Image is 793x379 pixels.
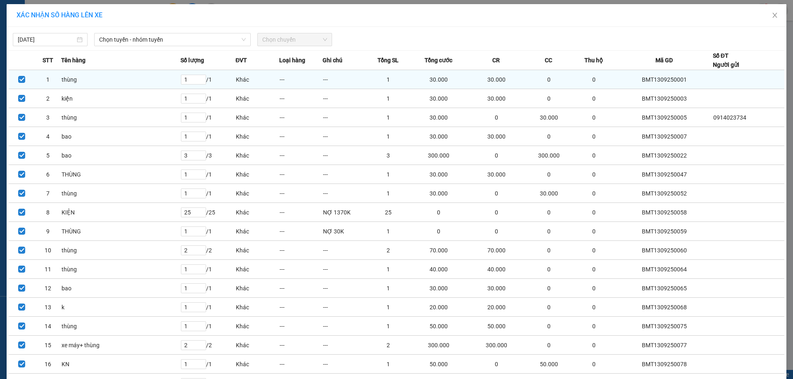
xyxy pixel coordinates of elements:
td: 50.000 [525,355,572,374]
td: --- [279,146,323,165]
td: / 1 [180,165,235,184]
td: / 1 [180,184,235,203]
td: / 1 [180,108,235,127]
td: --- [323,355,366,374]
td: 300.000 [525,146,572,165]
td: 0 [525,222,572,241]
td: 11 [35,260,61,279]
td: 30.000 [410,184,468,203]
td: 1 [366,317,410,336]
td: 0 [468,203,525,222]
td: KN [61,355,180,374]
td: bao [61,146,180,165]
td: 0 [410,203,468,222]
td: 0 [468,184,525,203]
td: 1 [35,70,61,89]
span: down [241,37,246,42]
td: 13 [35,298,61,317]
td: --- [323,165,366,184]
span: Chọn chuyến [262,33,327,46]
td: 0 [468,355,525,374]
td: BMT1309250060 [616,241,712,260]
td: 6 [35,165,61,184]
td: / 1 [180,298,235,317]
td: 5 [35,146,61,165]
td: 0 [572,184,616,203]
span: Số lượng [180,56,204,65]
td: / 1 [180,279,235,298]
td: 2 [366,336,410,355]
td: 30.000 [468,89,525,108]
td: 30.000 [525,184,572,203]
td: 0 [525,127,572,146]
td: --- [279,260,323,279]
span: Tên hàng [61,56,85,65]
td: Khác [235,146,279,165]
td: / 1 [180,222,235,241]
td: Khác [235,203,279,222]
td: 0 [572,355,616,374]
span: 0914023734 [713,114,746,121]
td: 0 [525,298,572,317]
td: 30.000 [468,165,525,184]
td: 1 [366,89,410,108]
td: BMT1309250058 [616,203,712,222]
td: Khác [235,241,279,260]
td: 10 [35,241,61,260]
td: Khác [235,279,279,298]
td: BMT1309250059 [616,222,712,241]
td: 50.000 [468,317,525,336]
td: 30.000 [410,89,468,108]
td: thùng [61,241,180,260]
td: Khác [235,222,279,241]
td: 8 [35,203,61,222]
td: 0 [572,222,616,241]
td: BMT1309250064 [616,260,712,279]
span: ĐVT [235,56,247,65]
td: Khác [235,127,279,146]
td: 0 [525,165,572,184]
td: / 2 [180,336,235,355]
td: Khác [235,336,279,355]
td: Khác [235,70,279,89]
td: 300.000 [410,336,468,355]
td: --- [323,184,366,203]
td: NỢ 30K [323,222,366,241]
td: thùng [61,260,180,279]
td: 70.000 [468,241,525,260]
td: 20.000 [468,298,525,317]
td: 30.000 [468,127,525,146]
td: BMT1309250022 [616,146,712,165]
td: 50.000 [410,355,468,374]
td: 0 [572,298,616,317]
td: BMT1309250077 [616,336,712,355]
td: 30.000 [410,279,468,298]
span: Tổng cước [425,56,452,65]
td: 0 [572,241,616,260]
span: CC [545,56,552,65]
td: 0 [525,241,572,260]
td: --- [323,298,366,317]
td: 0 [525,279,572,298]
td: k [61,298,180,317]
td: 1 [366,298,410,317]
td: Khác [235,317,279,336]
td: 40.000 [410,260,468,279]
td: 12 [35,279,61,298]
td: --- [279,317,323,336]
td: --- [279,241,323,260]
td: --- [323,127,366,146]
td: --- [279,184,323,203]
td: / 1 [180,70,235,89]
td: 30.000 [468,279,525,298]
span: close [772,12,778,19]
td: xe máy+ thùng [61,336,180,355]
td: bao [61,127,180,146]
td: BMT1309250005 [616,108,712,127]
td: 0 [572,336,616,355]
td: 0 [468,108,525,127]
td: 0 [572,279,616,298]
td: --- [323,260,366,279]
td: 0 [572,127,616,146]
td: 16 [35,355,61,374]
